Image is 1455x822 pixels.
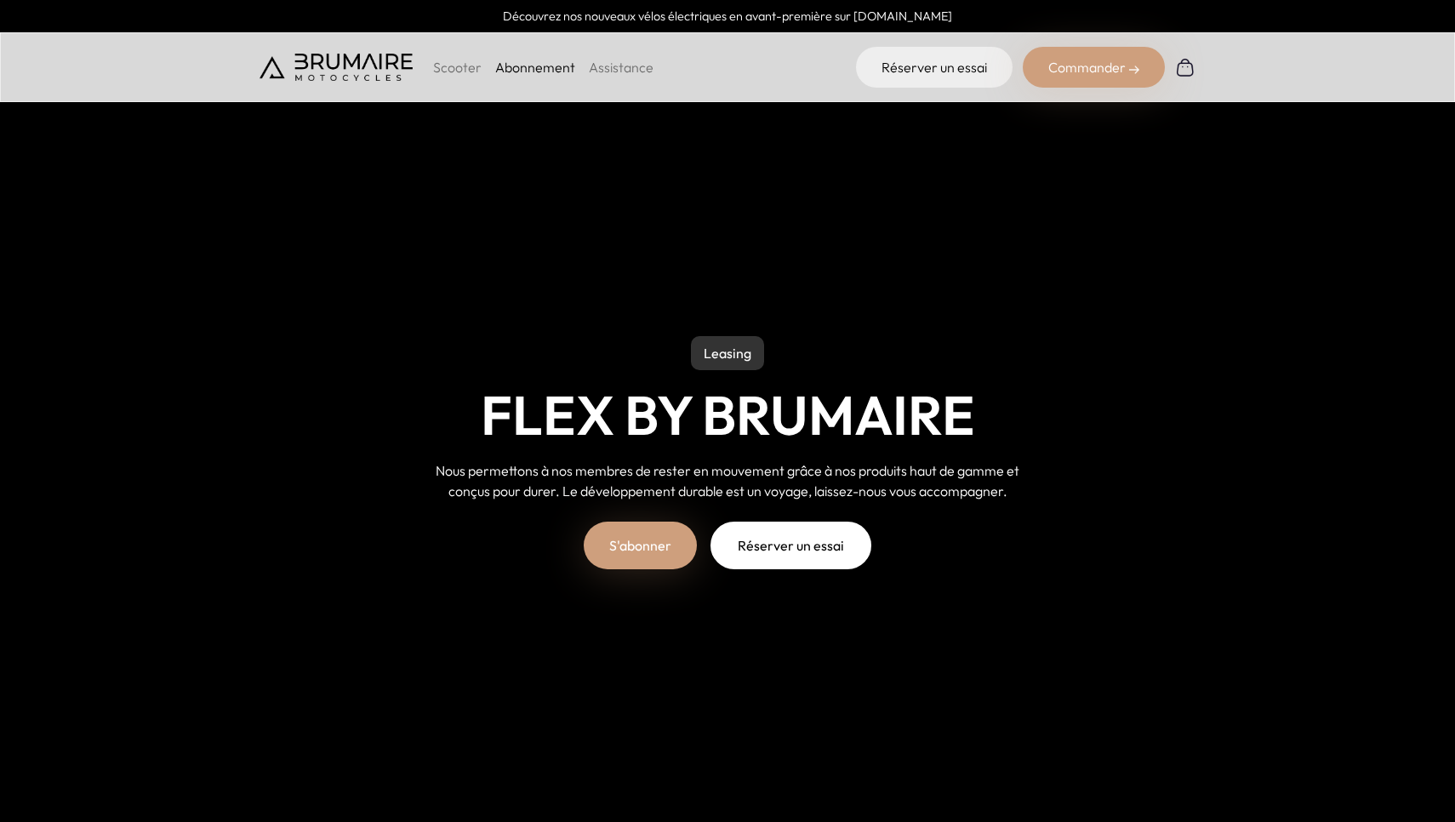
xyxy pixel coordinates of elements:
a: Abonnement [495,59,575,76]
p: Leasing [691,336,764,370]
img: right-arrow-2.png [1129,65,1139,75]
p: Scooter [433,57,482,77]
a: Réserver un essai [710,522,871,569]
h1: Flex by Brumaire [481,384,975,447]
a: S'abonner [584,522,697,569]
img: Panier [1175,57,1195,77]
a: Assistance [589,59,653,76]
a: Réserver un essai [856,47,1013,88]
div: Commander [1023,47,1165,88]
span: Nous permettons à nos membres de rester en mouvement grâce à nos produits haut de gamme et conçus... [436,462,1019,499]
img: Brumaire Motocycles [260,54,413,81]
